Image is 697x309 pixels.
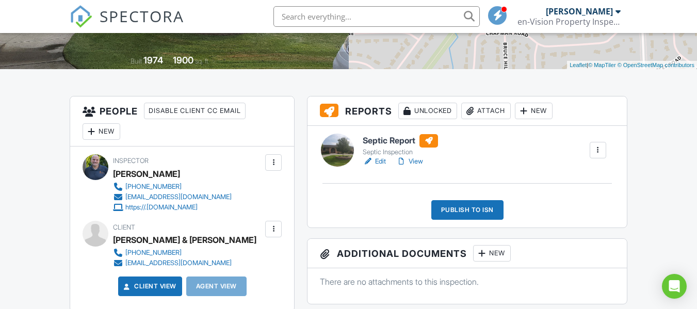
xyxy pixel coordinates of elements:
[273,6,480,27] input: Search everything...
[307,239,626,268] h3: Additional Documents
[320,276,614,287] p: There are no attachments to this inspection.
[113,182,232,192] a: [PHONE_NUMBER]
[363,156,386,167] a: Edit
[70,5,92,28] img: The Best Home Inspection Software - Spectora
[588,62,616,68] a: © MapTiler
[461,103,511,119] div: Attach
[131,57,142,65] span: Built
[125,259,232,267] div: [EMAIL_ADDRESS][DOMAIN_NAME]
[431,200,504,220] div: Publish to ISN
[618,62,694,68] a: © OpenStreetMap contributors
[473,245,511,262] div: New
[546,6,613,17] div: [PERSON_NAME]
[113,248,248,258] a: [PHONE_NUMBER]
[113,258,248,268] a: [EMAIL_ADDRESS][DOMAIN_NAME]
[363,134,438,157] a: Septic Report Septic Inspection
[125,249,182,257] div: [PHONE_NUMBER]
[113,192,232,202] a: [EMAIL_ADDRESS][DOMAIN_NAME]
[83,123,120,140] div: New
[125,193,232,201] div: [EMAIL_ADDRESS][DOMAIN_NAME]
[122,281,176,291] a: Client View
[173,55,193,66] div: 1900
[125,203,198,212] div: https://.[DOMAIN_NAME]
[363,134,438,148] h6: Septic Report
[144,103,246,119] div: Disable Client CC Email
[515,103,553,119] div: New
[517,17,621,27] div: en-Vision Property Inspections
[113,202,232,213] a: https://.[DOMAIN_NAME]
[363,148,438,156] div: Septic Inspection
[570,62,587,68] a: Leaflet
[100,5,184,27] span: SPECTORA
[396,156,423,167] a: View
[113,166,180,182] div: [PERSON_NAME]
[307,96,626,126] h3: Reports
[662,274,687,299] div: Open Intercom Messenger
[113,232,256,248] div: [PERSON_NAME] & [PERSON_NAME]
[398,103,457,119] div: Unlocked
[70,14,184,36] a: SPECTORA
[195,57,209,65] span: sq. ft.
[70,96,294,147] h3: People
[113,223,135,231] span: Client
[567,61,697,70] div: |
[143,55,163,66] div: 1974
[113,157,149,165] span: Inspector
[125,183,182,191] div: [PHONE_NUMBER]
